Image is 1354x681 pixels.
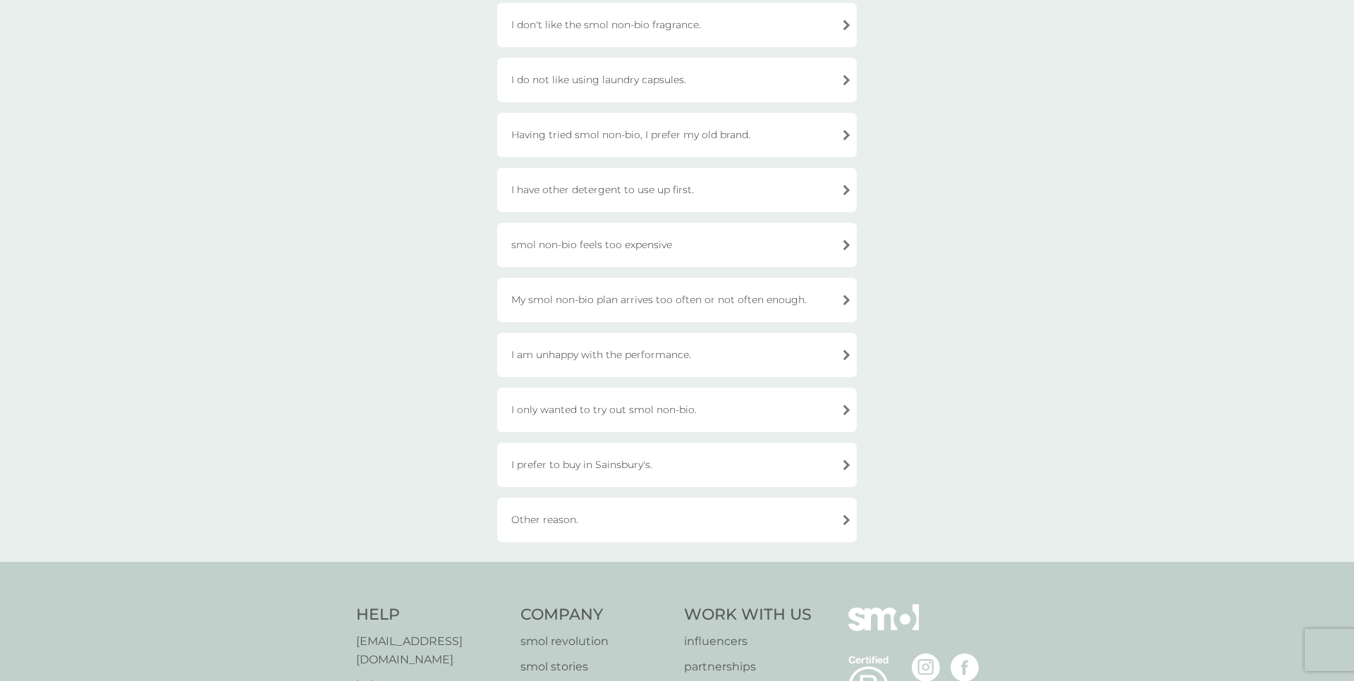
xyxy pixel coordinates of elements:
img: smol [848,604,919,652]
div: I have other detergent to use up first. [497,168,857,212]
div: I prefer to buy in Sainsbury's. [497,443,857,487]
h4: Work With Us [684,604,812,626]
div: I am unhappy with the performance. [497,333,857,377]
a: influencers [684,632,812,651]
div: Having tried smol non-bio, I prefer my old brand. [497,113,857,157]
a: [EMAIL_ADDRESS][DOMAIN_NAME] [356,632,506,668]
div: I only wanted to try out smol non-bio. [497,388,857,432]
h4: Company [520,604,671,626]
div: I do not like using laundry capsules. [497,58,857,102]
div: My smol non-bio plan arrives too often or not often enough. [497,278,857,322]
div: I don't like the smol non-bio fragrance. [497,3,857,47]
div: smol non-bio feels too expensive [497,223,857,267]
a: smol stories [520,658,671,676]
div: Other reason. [497,498,857,542]
a: partnerships [684,658,812,676]
h4: Help [356,604,506,626]
a: smol revolution [520,632,671,651]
